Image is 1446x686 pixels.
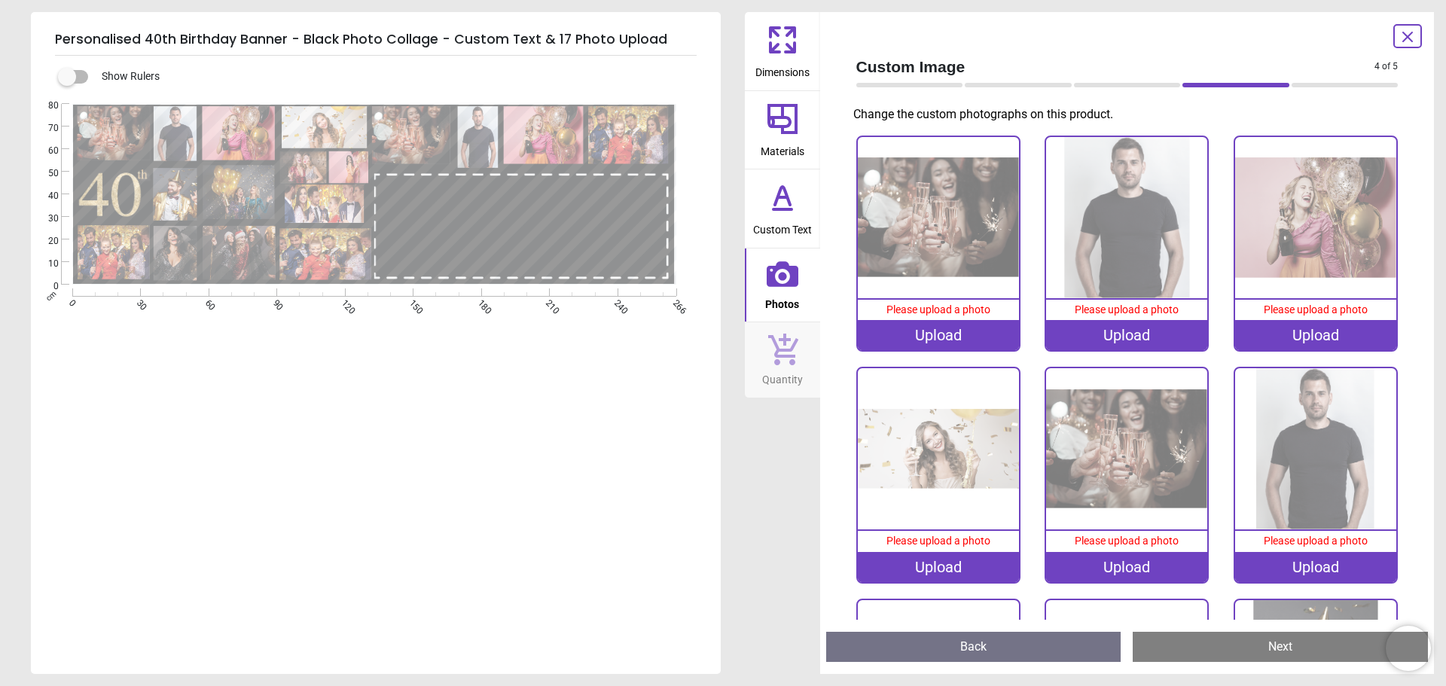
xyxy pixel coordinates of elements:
button: Dimensions [745,12,820,90]
div: Upload [1235,552,1396,582]
span: 10 [30,258,59,270]
button: Back [826,632,1121,662]
span: cm [44,289,57,303]
span: Please upload a photo [886,303,990,316]
div: Upload [858,320,1019,350]
span: Quantity [762,365,803,388]
span: Please upload a photo [1264,535,1368,547]
span: 0 [30,280,59,293]
span: Please upload a photo [886,535,990,547]
span: 50 [30,167,59,180]
span: Materials [761,137,804,160]
span: 40 [30,190,59,203]
span: 60 [202,297,212,307]
iframe: Brevo live chat [1386,626,1431,671]
span: 210 [542,297,552,307]
div: Upload [858,552,1019,582]
h5: Personalised 40th Birthday Banner - Black Photo Collage - Custom Text & 17 Photo Upload [55,24,697,56]
span: 120 [338,297,348,307]
button: Photos [745,248,820,322]
span: 90 [270,297,279,307]
span: 30 [30,212,59,225]
span: 150 [406,297,416,307]
div: Show Rulers [67,68,721,86]
span: Please upload a photo [1075,535,1179,547]
span: 70 [30,122,59,135]
div: Upload [1235,320,1396,350]
button: Custom Text [745,169,820,248]
span: Photos [765,290,799,313]
span: 60 [30,145,59,157]
span: 30 [133,297,143,307]
span: Please upload a photo [1264,303,1368,316]
button: Quantity [745,322,820,398]
div: Upload [1046,320,1207,350]
div: Upload [1046,552,1207,582]
span: Custom Image [856,56,1375,78]
span: 266 [670,297,679,307]
span: Please upload a photo [1075,303,1179,316]
button: Next [1133,632,1428,662]
span: 4 of 5 [1374,60,1398,73]
span: 0 [66,297,75,307]
span: 240 [611,297,621,307]
p: Change the custom photographs on this product. [853,106,1411,123]
span: 20 [30,235,59,248]
span: 80 [30,99,59,112]
button: Materials [745,91,820,169]
span: 180 [474,297,484,307]
span: Dimensions [755,58,810,81]
span: Custom Text [753,215,812,238]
